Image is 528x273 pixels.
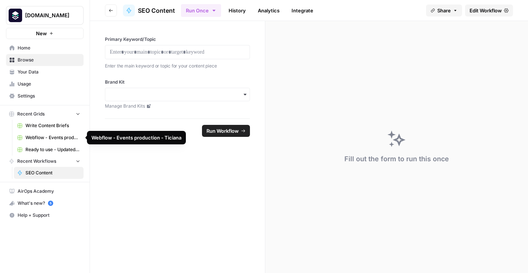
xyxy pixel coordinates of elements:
[6,28,84,39] button: New
[105,79,250,85] label: Brand Kit
[181,4,221,17] button: Run Once
[25,12,70,19] span: [DOMAIN_NAME]
[14,120,84,132] a: Write Content Briefs
[25,169,80,176] span: SEO Content
[202,125,250,137] button: Run Workflow
[17,158,56,165] span: Recent Workflows
[6,78,84,90] a: Usage
[36,30,47,37] span: New
[138,6,175,15] span: SEO Content
[470,7,502,14] span: Edit Workflow
[6,108,84,120] button: Recent Grids
[25,146,80,153] span: Ready to use - Updated an existing tool profile in Webflow
[9,9,22,22] img: Platformengineering.org Logo
[6,54,84,66] a: Browse
[18,93,80,99] span: Settings
[6,198,83,209] div: What's new?
[14,132,84,144] a: Webflow - Events production - Ticiana
[18,188,80,195] span: AirOps Academy
[6,185,84,197] a: AirOps Academy
[49,201,51,205] text: 5
[105,62,250,70] p: Enter the main keyword or topic for your content piece
[18,57,80,63] span: Browse
[6,90,84,102] a: Settings
[105,103,250,109] a: Manage Brand Kits
[6,156,84,167] button: Recent Workflows
[123,4,175,16] a: SEO Content
[224,4,250,16] a: History
[6,197,84,209] button: What's new? 5
[17,111,45,117] span: Recent Grids
[344,154,449,164] div: Fill out the form to run this once
[25,122,80,129] span: Write Content Briefs
[287,4,318,16] a: Integrate
[18,81,80,87] span: Usage
[465,4,513,16] a: Edit Workflow
[18,212,80,219] span: Help + Support
[253,4,284,16] a: Analytics
[6,42,84,54] a: Home
[18,69,80,75] span: Your Data
[18,45,80,51] span: Home
[14,144,84,156] a: Ready to use - Updated an existing tool profile in Webflow
[437,7,451,14] span: Share
[105,36,250,43] label: Primary Keyword/Topic
[48,201,53,206] a: 5
[6,209,84,221] button: Help + Support
[426,4,462,16] button: Share
[6,66,84,78] a: Your Data
[206,127,239,135] span: Run Workflow
[25,134,80,141] span: Webflow - Events production - Ticiana
[6,6,84,25] button: Workspace: Platformengineering.org
[14,167,84,179] a: SEO Content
